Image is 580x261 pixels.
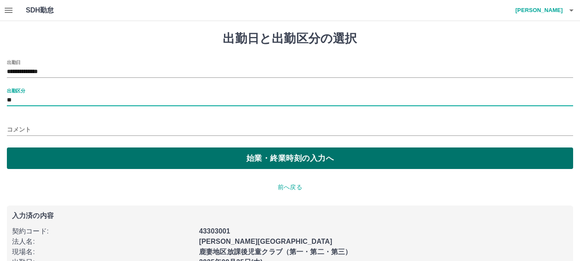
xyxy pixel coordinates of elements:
b: 鹿妻地区放課後児童クラブ（第一・第二・第三） [199,248,352,255]
b: [PERSON_NAME][GEOGRAPHIC_DATA] [199,238,332,245]
p: 前へ戻る [7,183,573,192]
p: 入力済の内容 [12,212,568,219]
b: 43303001 [199,227,230,235]
label: 出勤区分 [7,87,25,94]
button: 始業・終業時刻の入力へ [7,147,573,169]
h1: 出勤日と出勤区分の選択 [7,31,573,46]
label: 出勤日 [7,59,21,65]
p: 現場名 : [12,247,194,257]
p: 契約コード : [12,226,194,236]
p: 法人名 : [12,236,194,247]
